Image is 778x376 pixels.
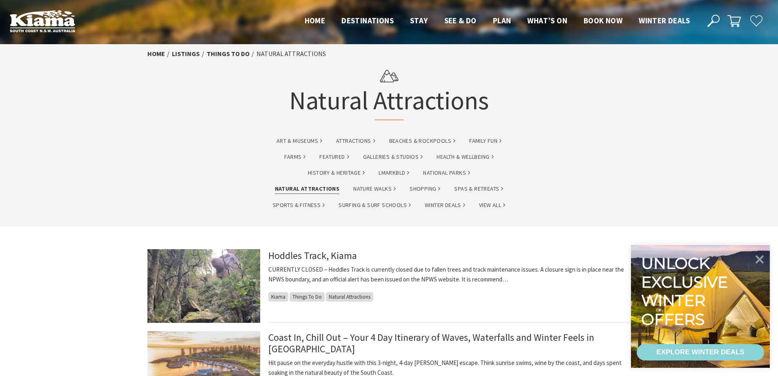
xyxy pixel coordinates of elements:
[147,50,165,58] a: Home
[290,292,325,302] span: Things To Do
[273,200,325,210] a: Sports & Fitness
[656,344,744,360] div: EXPLORE WINTER DEALS
[256,49,326,59] li: Natural Attractions
[284,152,305,162] a: Farms
[341,16,394,25] span: Destinations
[275,184,340,194] a: Natural Attractions
[437,152,493,162] a: Health & Wellbeing
[319,152,349,162] a: Featured
[296,14,698,28] nav: Main Menu
[637,344,764,360] a: EXPLORE WINTER DEALS
[363,152,423,162] a: Galleries & Studios
[423,168,470,178] a: National Parks
[326,292,373,302] span: Natural Attractions
[379,168,409,178] a: lmarkbld
[479,200,505,210] a: View All
[305,16,325,25] span: Home
[268,265,631,284] p: CURRENTLY CLOSED – Hoddles Track is currently closed due to fallen trees and track maintenance is...
[353,184,396,194] a: Nature Walks
[410,16,428,25] span: Stay
[454,184,503,194] a: Spas & Retreats
[172,50,200,58] a: listings
[444,16,477,25] span: See & Do
[339,200,411,210] a: Surfing & Surf Schools
[584,16,622,25] span: Book now
[389,136,456,146] a: Beaches & Rockpools
[268,331,594,355] a: Coast In, Chill Out – Your 4 Day Itinerary of Waves, Waterfalls and Winter Feels in [GEOGRAPHIC_D...
[493,16,511,25] span: Plan
[469,136,502,146] a: Family Fun
[289,63,489,120] h1: Natural Attractions
[276,136,322,146] a: Art & Museums
[641,254,731,329] div: Unlock exclusive winter offers
[425,200,465,210] a: Winter Deals
[10,10,75,32] img: Kiama Logo
[336,136,375,146] a: Attractions
[639,16,690,25] span: Winter Deals
[268,292,288,302] span: Kiama
[527,16,567,25] span: What’s On
[207,50,250,58] a: Things To Do
[410,184,440,194] a: Shopping
[308,168,365,178] a: History & Heritage
[147,249,260,323] img: Hoddles Track Kiama
[268,249,357,262] a: Hoddles Track, Kiama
